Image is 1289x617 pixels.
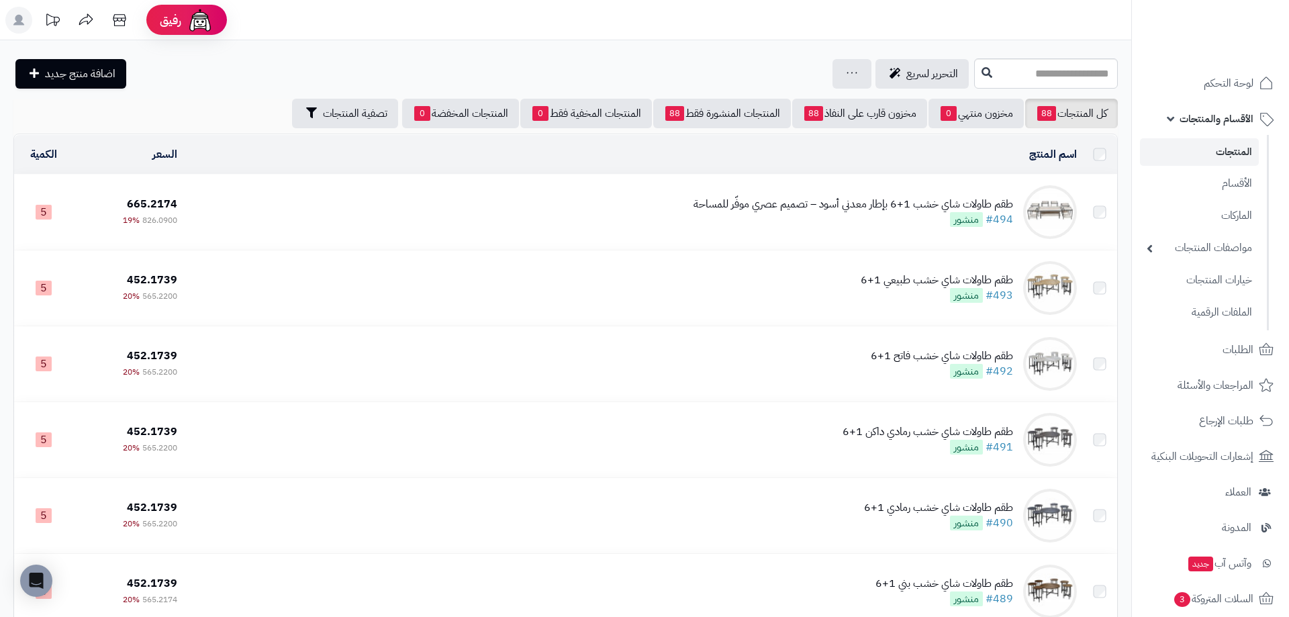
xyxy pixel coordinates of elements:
div: طقم طاولات شاي خشب رمادي داكن 1+6 [843,424,1013,440]
img: طقم طاولات شاي خشب فاتح 1+6 [1023,337,1077,391]
a: طلبات الإرجاع [1140,405,1281,437]
span: تصفية المنتجات [323,105,387,122]
a: وآتس آبجديد [1140,547,1281,579]
span: 20% [123,290,140,302]
span: منشور [950,440,983,455]
span: 565.2174 [142,594,177,606]
img: logo-2.png [1198,10,1276,38]
span: 565.2200 [142,442,177,454]
span: منشور [950,288,983,303]
span: 3 [1174,591,1191,608]
a: الكمية [30,146,57,162]
span: المراجعات والأسئلة [1178,376,1253,395]
span: 0 [532,106,548,121]
a: التحرير لسريع [875,59,969,89]
span: 452.1739 [127,348,177,364]
span: 5 [36,281,52,295]
span: السلات المتروكة [1173,589,1253,608]
span: 19% [123,214,140,226]
div: طقم طاولات شاي خشب 1+6 بإطار معدني أسود – تصميم عصري موفّر للمساحة [694,197,1013,212]
a: #494 [986,211,1013,228]
span: 88 [1037,106,1056,121]
span: 826.0900 [142,214,177,226]
div: طقم طاولات شاي خشب رمادي 1+6 [864,500,1013,516]
span: منشور [950,591,983,606]
span: الأقسام والمنتجات [1180,109,1253,128]
span: رفيق [160,12,181,28]
span: 452.1739 [127,575,177,591]
span: 20% [123,442,140,454]
a: العملاء [1140,476,1281,508]
span: 20% [123,518,140,530]
a: مخزون قارب على النفاذ88 [792,99,927,128]
a: مخزون منتهي0 [928,99,1024,128]
span: 88 [804,106,823,121]
img: طقم طاولات شاي خشب 1+6 بإطار معدني أسود – تصميم عصري موفّر للمساحة [1023,185,1077,239]
span: التحرير لسريع [906,66,958,82]
span: منشور [950,212,983,227]
span: 452.1739 [127,500,177,516]
span: 5 [36,205,52,220]
span: منشور [950,516,983,530]
a: المنتجات المنشورة فقط88 [653,99,791,128]
a: المراجعات والأسئلة [1140,369,1281,401]
a: الطلبات [1140,334,1281,366]
span: 565.2200 [142,290,177,302]
div: طقم طاولات شاي خشب بني 1+6 [875,576,1013,591]
a: تحديثات المنصة [36,7,69,37]
span: لوحة التحكم [1204,74,1253,93]
a: المنتجات المخفية فقط0 [520,99,652,128]
span: 5 [36,357,52,371]
span: 5 [36,432,52,447]
a: المنتجات [1140,138,1259,166]
span: وآتس آب [1187,554,1251,573]
a: اضافة منتج جديد [15,59,126,89]
img: ai-face.png [187,7,213,34]
span: 88 [665,106,684,121]
div: Open Intercom Messenger [20,565,52,597]
span: منشور [950,364,983,379]
a: الماركات [1140,201,1259,230]
span: اضافة منتج جديد [45,66,115,82]
a: الأقسام [1140,169,1259,198]
span: 452.1739 [127,424,177,440]
span: 0 [941,106,957,121]
span: 452.1739 [127,272,177,288]
span: المدونة [1222,518,1251,537]
a: كل المنتجات88 [1025,99,1118,128]
div: طقم طاولات شاي خشب فاتح 1+6 [871,348,1013,364]
a: #490 [986,515,1013,531]
a: #493 [986,287,1013,303]
span: 665.2174 [127,196,177,212]
span: 5 [36,508,52,523]
span: الطلبات [1223,340,1253,359]
a: المنتجات المخفضة0 [402,99,519,128]
div: طقم طاولات شاي خشب طبيعي 1+6 [861,273,1013,288]
a: #492 [986,363,1013,379]
span: 0 [414,106,430,121]
span: 20% [123,594,140,606]
span: 565.2200 [142,366,177,378]
a: مواصفات المنتجات [1140,234,1259,263]
a: لوحة التحكم [1140,67,1281,99]
img: طقم طاولات شاي خشب طبيعي 1+6 [1023,261,1077,315]
span: 20% [123,366,140,378]
span: 565.2200 [142,518,177,530]
span: إشعارات التحويلات البنكية [1151,447,1253,466]
a: السعر [152,146,177,162]
span: العملاء [1225,483,1251,502]
button: تصفية المنتجات [292,99,398,128]
span: طلبات الإرجاع [1199,412,1253,430]
a: الملفات الرقمية [1140,298,1259,327]
span: 5 [36,584,52,599]
a: المدونة [1140,512,1281,544]
a: #489 [986,591,1013,607]
a: السلات المتروكة3 [1140,583,1281,615]
img: طقم طاولات شاي خشب رمادي داكن 1+6 [1023,413,1077,467]
a: اسم المنتج [1029,146,1077,162]
a: إشعارات التحويلات البنكية [1140,440,1281,473]
a: خيارات المنتجات [1140,266,1259,295]
img: طقم طاولات شاي خشب رمادي 1+6 [1023,489,1077,542]
a: #491 [986,439,1013,455]
span: جديد [1188,557,1213,571]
